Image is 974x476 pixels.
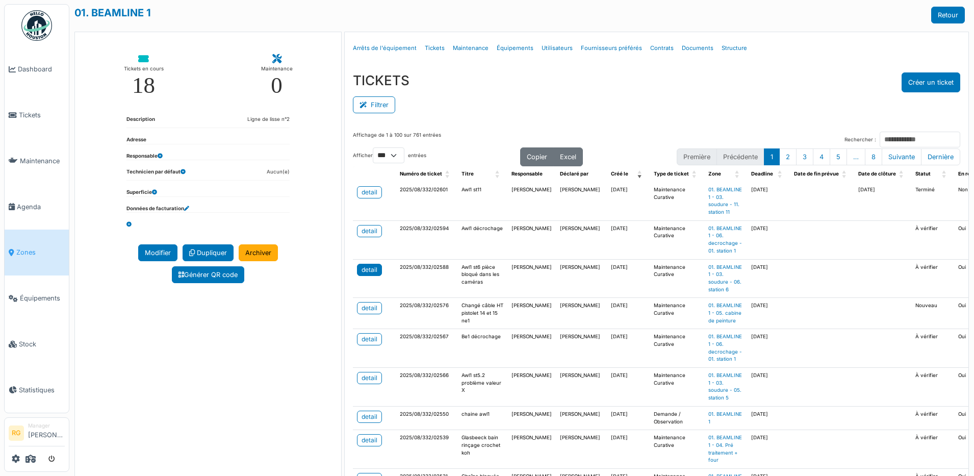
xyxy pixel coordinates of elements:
[747,368,790,407] td: [DATE]
[556,220,607,259] td: [PERSON_NAME]
[556,368,607,407] td: [PERSON_NAME]
[607,430,650,469] td: [DATE]
[692,166,698,182] span: Type de ticket: Activate to sort
[396,368,457,407] td: 2025/08/332/02566
[449,36,493,60] a: Maintenance
[747,329,790,368] td: [DATE]
[362,436,377,445] div: detail
[813,148,830,165] button: 4
[457,368,507,407] td: Awl1 st5.2 problème valeur X
[708,264,742,292] a: 01. BEAMLINE 1 - 03. soudure - 06. station 6
[421,36,449,60] a: Tickets
[457,329,507,368] td: Be1 décrochage
[353,72,409,88] h3: TICKETS
[858,171,896,177] span: Date de clôture
[751,171,773,177] span: Deadline
[462,171,474,177] span: Titre
[931,7,965,23] a: Retour
[507,298,556,329] td: [PERSON_NAME]
[902,72,960,92] button: Créer un ticket
[556,430,607,469] td: [PERSON_NAME]
[457,259,507,298] td: Awl1 st6 pièce bloqué dans les caméras
[362,227,377,236] div: detail
[677,148,960,165] nav: pagination
[527,153,547,161] span: Copier
[637,166,644,182] span: Créé le: Activate to remove sorting
[607,298,650,329] td: [DATE]
[678,36,717,60] a: Documents
[779,148,797,165] button: 2
[911,259,954,298] td: À vérifier
[911,298,954,329] td: Nouveau
[537,36,577,60] a: Utilisateurs
[607,406,650,430] td: [DATE]
[911,220,954,259] td: À vérifier
[556,182,607,220] td: [PERSON_NAME]
[19,339,65,349] span: Stock
[353,96,395,113] button: Filtrer
[362,188,377,197] div: detail
[650,259,704,298] td: Maintenance Curative
[507,259,556,298] td: [PERSON_NAME]
[747,298,790,329] td: [DATE]
[607,182,650,220] td: [DATE]
[457,182,507,220] td: Awl1 st11
[646,36,678,60] a: Contrats
[921,148,960,165] button: Last
[493,36,537,60] a: Équipements
[5,138,69,184] a: Maintenance
[9,425,24,441] li: RG
[357,186,382,198] a: detail
[911,368,954,407] td: À vérifier
[132,74,155,97] div: 18
[5,367,69,413] a: Statistiques
[708,187,742,215] a: 01. BEAMLINE 1 - 03. soudure - 11. station 11
[611,171,628,177] span: Créé le
[5,46,69,92] a: Dashboard
[507,220,556,259] td: [PERSON_NAME]
[507,182,556,220] td: [PERSON_NAME]
[396,329,457,368] td: 2025/08/332/02567
[717,36,751,60] a: Structure
[607,329,650,368] td: [DATE]
[5,275,69,321] a: Équipements
[708,226,742,254] a: 01. BEAMLINE 1 - 06. decrochage - 01. station 1
[942,166,948,182] span: Statut: Activate to sort
[747,430,790,469] td: [DATE]
[362,265,377,274] div: detail
[457,430,507,469] td: Glasbeeck bain rinçage crochet koh
[126,189,157,196] dt: Superficie
[607,368,650,407] td: [DATE]
[126,153,163,160] dt: Responsable
[239,244,278,261] a: Archiver
[911,182,954,220] td: Terminé
[126,168,186,180] dt: Technicien par défaut
[747,220,790,259] td: [DATE]
[396,220,457,259] td: 2025/08/332/02594
[357,333,382,345] a: detail
[400,171,442,177] span: Numéro de ticket
[607,259,650,298] td: [DATE]
[396,182,457,220] td: 2025/08/332/02601
[362,373,377,383] div: detail
[116,46,172,105] a: Tickets en cours 18
[396,430,457,469] td: 2025/08/332/02539
[511,171,543,177] span: Responsable
[650,406,704,430] td: Demande / Observation
[607,220,650,259] td: [DATE]
[507,406,556,430] td: [PERSON_NAME]
[520,147,554,166] button: Copier
[126,136,146,144] dt: Adresse
[708,334,742,362] a: 01. BEAMLINE 1 - 06. decrochage - 01. station 1
[899,166,905,182] span: Date de clôture: Activate to sort
[396,259,457,298] td: 2025/08/332/02588
[747,259,790,298] td: [DATE]
[650,182,704,220] td: Maintenance Curative
[556,329,607,368] td: [PERSON_NAME]
[5,321,69,367] a: Stock
[507,430,556,469] td: [PERSON_NAME]
[556,298,607,329] td: [PERSON_NAME]
[556,259,607,298] td: [PERSON_NAME]
[349,36,421,60] a: Arrêts de l'équipement
[172,266,244,283] a: Générer QR code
